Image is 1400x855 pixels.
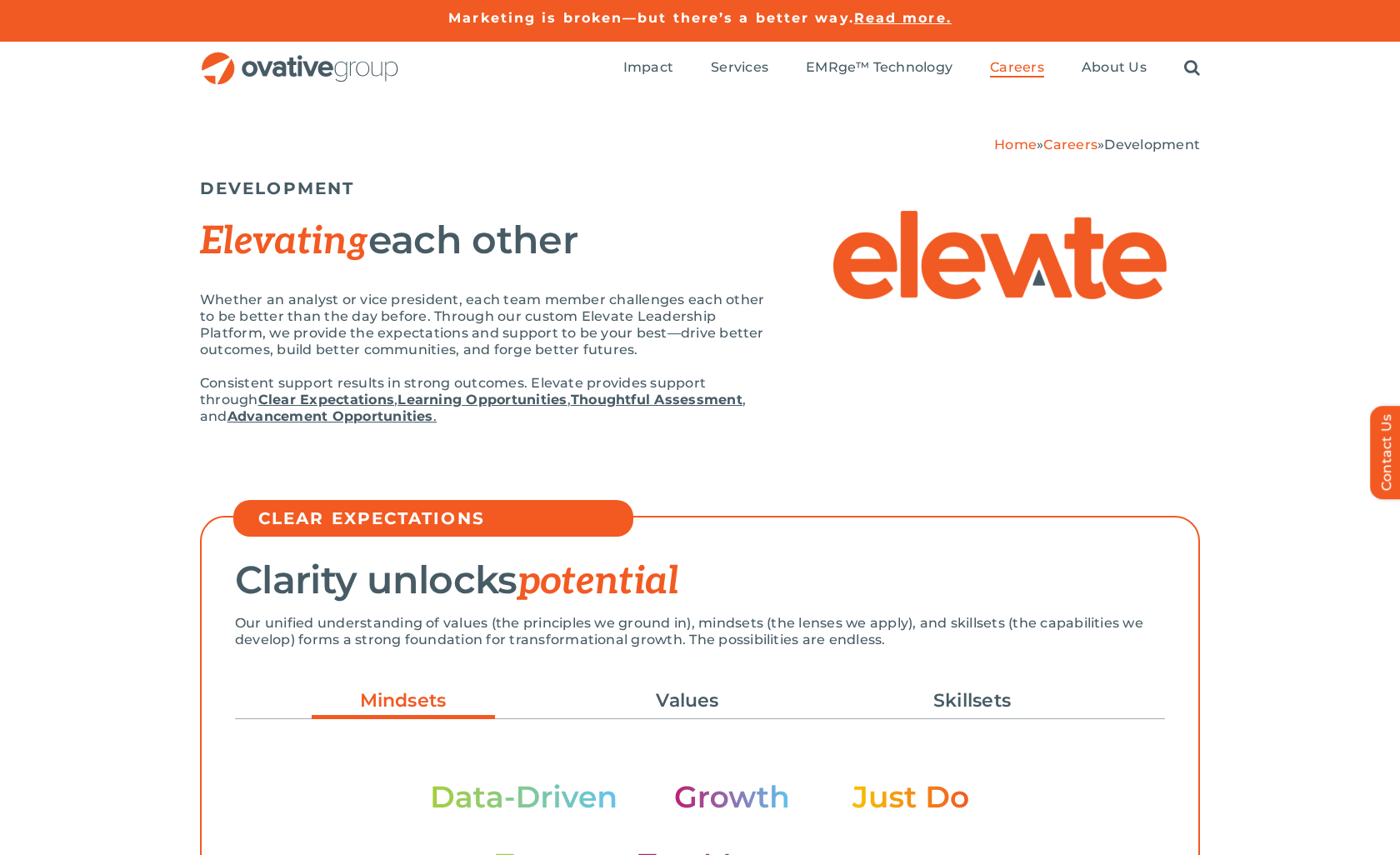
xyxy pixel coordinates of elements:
[227,408,437,424] a: Advancement Opportunities.
[990,59,1044,77] a: Careers
[235,615,1165,648] p: Our unified understanding of values (the principles we ground in), mindsets (the lenses we apply)...
[881,687,1064,715] a: Skillsets
[258,508,625,528] h5: CLEAR EXPECTATIONS
[994,137,1200,152] span: » »
[994,137,1037,152] a: Home
[806,59,952,76] span: EMRge™ Technology
[806,59,952,77] a: EMRge™ Technology
[235,678,1165,723] ul: Post Filters
[990,59,1044,76] span: Careers
[200,219,767,262] h2: each other
[711,59,768,77] a: Services
[200,218,368,265] span: Elevating
[854,10,952,26] a: Read more.
[623,59,673,76] span: Impact
[200,178,1200,198] h5: DEVELOPMENT
[200,292,767,358] p: Whether an analyst or vice president, each team member challenges each other to be better than th...
[394,392,397,407] span: ,
[833,211,1167,299] img: Elevate – Elevate Logo
[711,59,768,76] span: Services
[227,408,433,424] strong: Advancement Opportunities
[517,558,679,605] span: potential
[1082,59,1147,76] span: About Us
[1043,137,1097,152] a: Careers
[623,59,673,77] a: Impact
[200,375,767,425] p: Consistent support results in strong outcomes. Elevate provides support through
[1104,137,1200,152] span: Development
[1082,59,1147,77] a: About Us
[235,559,1165,602] h2: Clarity unlocks
[200,392,746,424] span: , and
[448,10,854,26] a: Marketing is broken—but there’s a better way.
[623,42,1200,95] nav: Menu
[567,392,571,407] span: ,
[596,687,779,715] a: Values
[200,50,400,66] a: OG_Full_horizontal_RGB
[258,392,394,407] a: Clear Expectations
[571,392,742,407] a: Thoughtful Assessment
[1184,59,1200,77] a: Search
[312,687,495,723] a: Mindsets
[397,392,567,407] a: Learning Opportunities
